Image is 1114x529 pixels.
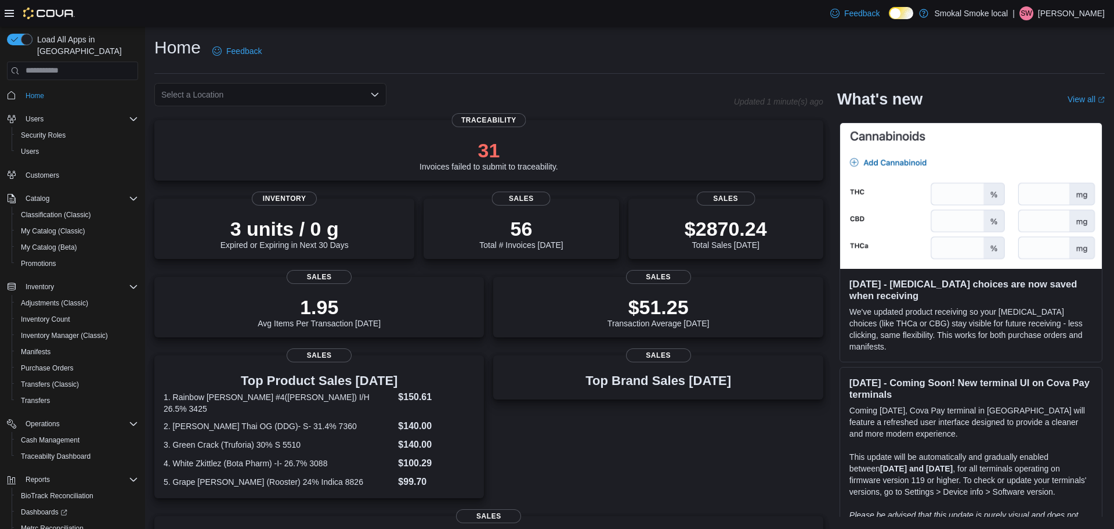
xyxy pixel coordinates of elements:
p: Updated 1 minute(s) ago [734,97,823,106]
p: $2870.24 [685,217,767,240]
span: Dark Mode [889,19,889,20]
a: Inventory Manager (Classic) [16,329,113,343]
a: Classification (Classic) [16,208,96,222]
button: Reports [2,472,143,488]
a: Inventory Count [16,312,75,326]
dd: $140.00 [398,438,475,452]
dd: $100.29 [398,456,475,470]
button: Adjustments (Classic) [12,295,143,311]
span: Inventory [26,282,54,292]
span: Promotions [21,259,56,268]
p: 3 units / 0 g [220,217,349,240]
span: Users [16,145,138,159]
span: My Catalog (Classic) [16,224,138,238]
span: Inventory Count [16,312,138,326]
a: Security Roles [16,128,70,142]
span: Traceabilty Dashboard [16,449,138,463]
button: Operations [21,417,64,431]
span: Classification (Classic) [16,208,138,222]
h3: Top Product Sales [DATE] [164,374,475,388]
span: Transfers (Classic) [21,380,79,389]
span: BioTrack Reconciliation [21,491,93,501]
span: Feedback [226,45,262,57]
div: Invoices failed to submit to traceability. [419,139,558,171]
span: Classification (Classic) [21,210,91,219]
a: Dashboards [12,504,143,520]
a: Feedback [208,39,266,63]
span: My Catalog (Beta) [16,240,138,254]
span: Operations [21,417,138,431]
span: Security Roles [16,128,138,142]
dt: 4. White Zkittlez (Bota Pharm) -I- 26.7% 3088 [164,458,393,469]
button: Cash Management [12,432,143,448]
span: Inventory Count [21,315,70,324]
span: Transfers [21,396,50,405]
span: Sales [287,270,352,284]
button: Inventory Count [12,311,143,328]
button: Traceabilty Dashboard [12,448,143,465]
span: Manifests [16,345,138,359]
p: We've updated product receiving so your [MEDICAL_DATA] choices (like THCa or CBG) stay visible fo... [849,306,1093,352]
span: Feedback [844,8,880,19]
h3: [DATE] - Coming Soon! New terminal UI on Cova Pay terminals [849,377,1093,400]
span: Cash Management [21,436,79,445]
button: My Catalog (Classic) [12,223,143,239]
button: Open list of options [370,90,379,99]
strong: [DATE] and [DATE] [880,464,953,473]
span: Sales [696,192,755,206]
button: Operations [2,416,143,432]
a: Dashboards [16,505,72,519]
div: Total Sales [DATE] [685,217,767,250]
p: 56 [479,217,563,240]
span: Purchase Orders [16,361,138,375]
a: Feedback [826,2,884,25]
a: Cash Management [16,433,84,447]
span: Sales [626,348,691,362]
span: Home [21,88,138,103]
button: Transfers (Classic) [12,376,143,393]
button: My Catalog (Beta) [12,239,143,255]
button: Security Roles [12,127,143,143]
p: This update will be automatically and gradually enabled between , for all terminals operating on ... [849,451,1093,498]
span: Dashboards [21,508,67,517]
button: Home [2,87,143,104]
span: Dashboards [16,505,138,519]
span: Adjustments (Classic) [21,298,88,308]
button: Users [2,111,143,127]
span: Load All Apps in [GEOGRAPHIC_DATA] [32,34,138,57]
span: Users [21,147,39,156]
span: Users [26,114,44,124]
button: Inventory Manager (Classic) [12,328,143,344]
button: Customers [2,167,143,183]
span: Catalog [26,194,49,203]
span: Catalog [21,192,138,206]
a: Traceabilty Dashboard [16,449,95,463]
a: My Catalog (Beta) [16,240,82,254]
a: View allExternal link [1068,95,1105,104]
span: Sales [626,270,691,284]
img: Cova [23,8,75,19]
p: Coming [DATE], Cova Pay terminal in [GEOGRAPHIC_DATA] will feature a refreshed user interface des... [849,405,1093,440]
button: BioTrack Reconciliation [12,488,143,504]
dt: 5. Grape [PERSON_NAME] (Rooster) 24% Indica 8826 [164,476,393,488]
p: Smokal Smoke local [934,6,1008,20]
button: Inventory [21,280,59,294]
div: Transaction Average [DATE] [607,296,710,328]
button: Catalog [21,192,54,206]
span: Operations [26,419,60,429]
button: Classification (Classic) [12,207,143,223]
button: Users [12,143,143,160]
button: Reports [21,473,55,487]
dt: 2. [PERSON_NAME] Thai OG (DDG)- S- 31.4% 7360 [164,420,393,432]
dt: 3. Green Crack (Truforia) 30% S 5510 [164,439,393,451]
span: Sales [287,348,352,362]
button: Purchase Orders [12,360,143,376]
span: Users [21,112,138,126]
p: | [1012,6,1015,20]
a: BioTrack Reconciliation [16,489,98,503]
dd: $99.70 [398,475,475,489]
a: Home [21,89,49,103]
dd: $150.61 [398,390,475,404]
h3: Top Brand Sales [DATE] [585,374,731,388]
div: Expired or Expiring in Next 30 Days [220,217,349,250]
